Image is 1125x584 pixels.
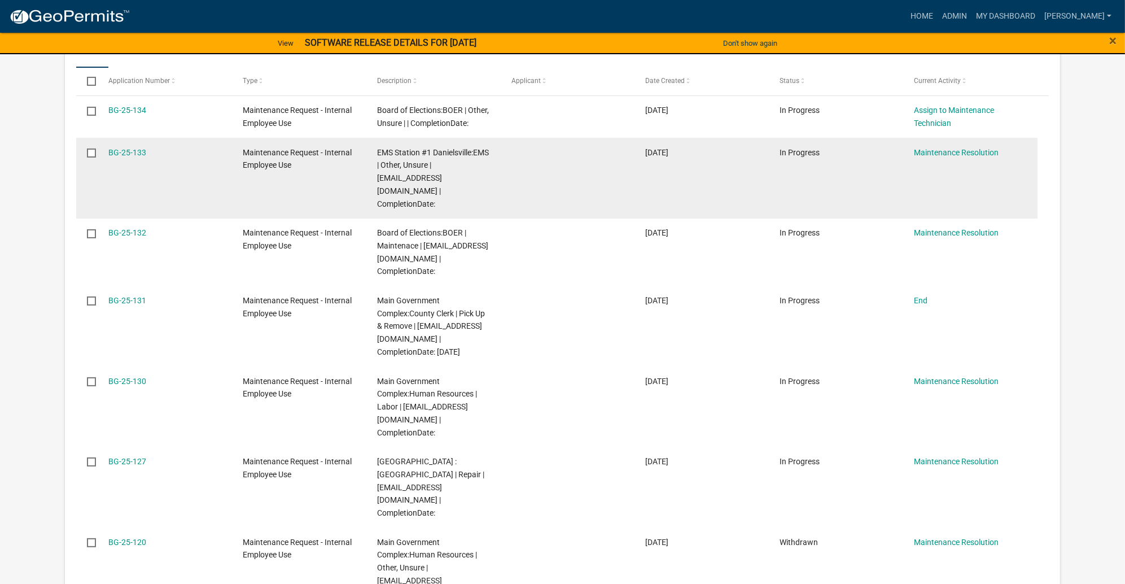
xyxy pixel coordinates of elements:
a: Admin [938,6,971,27]
datatable-header-cell: Current Activity [903,68,1038,95]
span: 10/07/2025 [645,228,668,237]
span: Date Created [645,77,685,85]
a: BG-25-131 [108,296,146,305]
span: Maintenance Request - Internal Employee Use [243,296,352,318]
a: Assign to Maintenance Technician [914,106,994,128]
span: 10/08/2025 [645,106,668,115]
datatable-header-cell: Select [76,68,98,95]
button: Close [1109,34,1117,47]
span: Maintenance Request - Internal Employee Use [243,538,352,560]
span: Maintenance Request - Internal Employee Use [243,377,352,399]
span: × [1109,33,1117,49]
a: [PERSON_NAME] [1040,6,1116,27]
datatable-header-cell: Status [769,68,903,95]
span: 10/02/2025 [645,457,668,466]
a: Maintenance Resolution [914,148,999,157]
button: Don't show again [719,34,782,53]
a: BG-25-130 [108,377,146,386]
a: BG-25-132 [108,228,146,237]
datatable-header-cell: Description [366,68,501,95]
datatable-header-cell: Date Created [634,68,769,95]
span: 09/29/2025 [645,538,668,547]
span: In Progress [780,148,820,157]
span: Status [780,77,799,85]
span: Maintenance Request - Internal Employee Use [243,228,352,250]
a: Home [906,6,938,27]
a: Maintenance Resolution [914,538,999,547]
span: Maintenance Request - Internal Employee Use [243,457,352,479]
span: Senior Center Building :Madison County Senior Center | Repair | pmetz@madisonco.us | CompletionDate: [377,457,484,517]
a: End [914,296,927,305]
span: Board of Elections:BOER | Maintenace | pmetz@madisonco.us | CompletionDate: [377,228,488,276]
span: Withdrawn [780,538,818,547]
a: Maintenance Resolution [914,228,999,237]
a: BG-25-127 [108,457,146,466]
span: In Progress [780,106,820,115]
a: BG-25-133 [108,148,146,157]
span: Maintenance Request - Internal Employee Use [243,148,352,170]
span: EMS Station #1 Danielsville:EMS | Other, Unsure | nmcdaniel@madisonco.us | CompletionDate: [377,148,489,208]
datatable-header-cell: Type [232,68,366,95]
span: In Progress [780,377,820,386]
a: View [273,34,298,53]
span: In Progress [780,457,820,466]
span: Application Number [108,77,170,85]
a: Maintenance Resolution [914,457,999,466]
span: 10/03/2025 [645,377,668,386]
span: 10/06/2025 [645,296,668,305]
span: Applicant [511,77,541,85]
a: BG-25-134 [108,106,146,115]
a: BG-25-120 [108,538,146,547]
datatable-header-cell: Application Number [98,68,232,95]
span: Description [377,77,412,85]
datatable-header-cell: Applicant [500,68,634,95]
span: In Progress [780,228,820,237]
span: Main Government Complex:County Clerk | Pick Up & Remove | cstephen@madisonco.us | CompletionDate:... [377,296,485,356]
span: In Progress [780,296,820,305]
span: Type [243,77,257,85]
span: Current Activity [914,77,961,85]
span: Main Government Complex:Human Resources | Labor | cstephen@madisonco.us | CompletionDate: [377,377,477,437]
span: Board of Elections:BOER | Other, Unsure | | CompletionDate: [377,106,489,128]
span: Maintenance Request - Internal Employee Use [243,106,352,128]
a: Maintenance Resolution [914,377,999,386]
a: My Dashboard [971,6,1040,27]
span: 10/08/2025 [645,148,668,157]
strong: SOFTWARE RELEASE DETAILS FOR [DATE] [305,37,476,48]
